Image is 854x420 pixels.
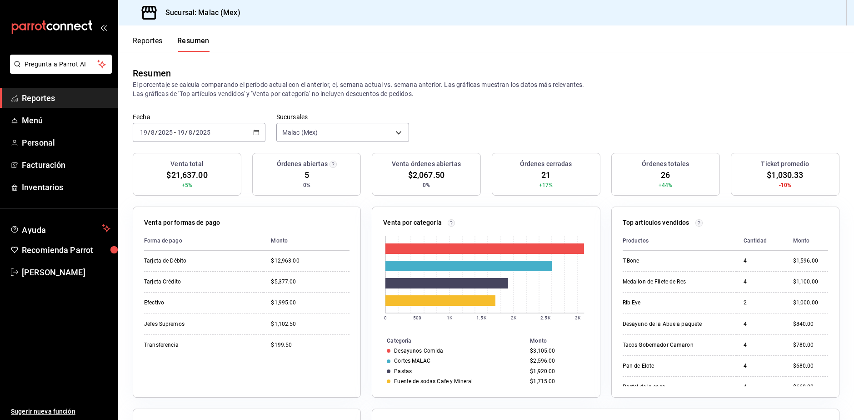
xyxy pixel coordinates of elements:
[423,181,430,189] span: 0%
[793,278,828,286] div: $1,100.00
[166,169,207,181] span: $21,637.00
[174,129,176,136] span: -
[394,358,430,364] div: Cortes MALAC
[155,129,158,136] span: /
[661,169,670,181] span: 26
[144,341,235,349] div: Transferencia
[22,159,110,171] span: Facturación
[744,278,779,286] div: 4
[133,36,163,52] button: Reportes
[511,315,517,320] text: 2K
[305,169,309,181] span: 5
[282,128,318,137] span: Malac (Mex)
[22,266,110,278] span: [PERSON_NAME]
[623,231,736,251] th: Productos
[133,66,171,80] div: Resumen
[271,320,350,328] div: $1,102.50
[133,114,265,120] label: Fecha
[623,383,714,391] div: Pastel de la casa
[623,341,714,349] div: Tacos Gobernador Camaron
[541,315,551,320] text: 2.5K
[22,92,110,104] span: Reportes
[413,315,421,320] text: 500
[623,320,714,328] div: Desayuno de la Abuela paquete
[177,36,210,52] button: Resumen
[761,159,809,169] h3: Ticket promedio
[271,257,350,265] div: $12,963.00
[384,315,387,320] text: 0
[144,231,264,251] th: Forma de pago
[182,181,192,189] span: +5%
[193,129,195,136] span: /
[277,159,328,169] h3: Órdenes abiertas
[623,362,714,370] div: Pan de Elote
[394,348,443,354] div: Desayunos Comida
[170,159,203,169] h3: Venta total
[793,299,828,307] div: $1,000.00
[150,129,155,136] input: --
[530,358,585,364] div: $2,596.00
[271,341,350,349] div: $199.50
[520,159,572,169] h3: Órdenes cerradas
[408,169,444,181] span: $2,067.50
[394,368,412,374] div: Pastas
[133,36,210,52] div: navigation tabs
[264,231,350,251] th: Monto
[623,278,714,286] div: Medallon de Filete de Res
[140,129,148,136] input: --
[744,257,779,265] div: 4
[195,129,211,136] input: ----
[158,129,173,136] input: ----
[744,299,779,307] div: 2
[148,129,150,136] span: /
[383,218,442,228] p: Venta por categoría
[392,159,461,169] h3: Venta órdenes abiertas
[793,257,828,265] div: $1,596.00
[144,299,235,307] div: Efectivo
[133,80,839,98] p: El porcentaje se calcula comparando el período actual con el anterior, ej. semana actual vs. sema...
[744,362,779,370] div: 4
[526,336,599,346] th: Monto
[144,320,235,328] div: Jefes Supremos
[177,129,185,136] input: --
[22,114,110,127] span: Menú
[271,299,350,307] div: $1,995.00
[793,320,828,328] div: $840.00
[530,368,585,374] div: $1,920.00
[779,181,792,189] span: -10%
[767,169,803,181] span: $1,030.33
[158,7,240,18] h3: Sucursal: Malac (Mex)
[623,257,714,265] div: T-Bone
[744,320,779,328] div: 4
[144,278,235,286] div: Tarjeta Crédito
[642,159,689,169] h3: Órdenes totales
[477,315,487,320] text: 1.5K
[11,407,110,416] span: Sugerir nueva función
[539,181,553,189] span: +17%
[22,181,110,193] span: Inventarios
[10,55,112,74] button: Pregunta a Parrot AI
[530,378,585,385] div: $1,715.00
[447,315,453,320] text: 1K
[786,231,828,251] th: Monto
[22,244,110,256] span: Recomienda Parrot
[276,114,409,120] label: Sucursales
[793,341,828,349] div: $780.00
[530,348,585,354] div: $3,105.00
[744,341,779,349] div: 4
[736,231,786,251] th: Cantidad
[22,137,110,149] span: Personal
[100,24,107,31] button: open_drawer_menu
[623,218,689,228] p: Top artículos vendidos
[271,278,350,286] div: $5,377.00
[793,383,828,391] div: $660.00
[659,181,673,189] span: +44%
[394,378,473,385] div: Fuente de sodas Cafe y Mineral
[22,223,99,234] span: Ayuda
[25,60,98,69] span: Pregunta a Parrot AI
[575,315,581,320] text: 3K
[144,257,235,265] div: Tarjeta de Débito
[303,181,310,189] span: 0%
[793,362,828,370] div: $680.00
[372,336,526,346] th: Categoría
